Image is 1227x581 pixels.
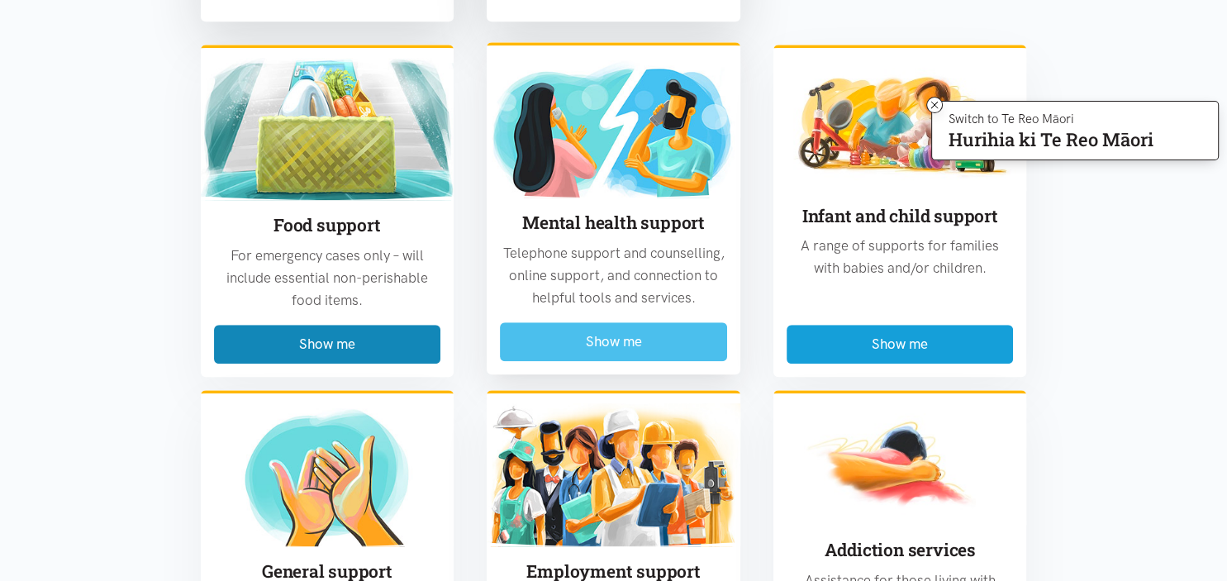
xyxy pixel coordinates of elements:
h3: Mental health support [500,211,727,235]
p: A range of supports for families with babies and/or children. [787,235,1014,279]
h3: Addiction services [787,538,1014,562]
h3: Food support [214,213,441,237]
p: For emergency cases only – will include essential non-perishable food items. [214,245,441,312]
button: Show me [787,325,1014,364]
p: Switch to Te Reo Māori [949,114,1153,124]
p: Telephone support and counselling, online support, and connection to helpful tools and services. [500,242,727,310]
h3: Infant and child support [787,204,1014,228]
button: Show me [214,325,441,364]
p: Hurihia ki Te Reo Māori [949,132,1153,147]
button: Show me [500,322,727,361]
